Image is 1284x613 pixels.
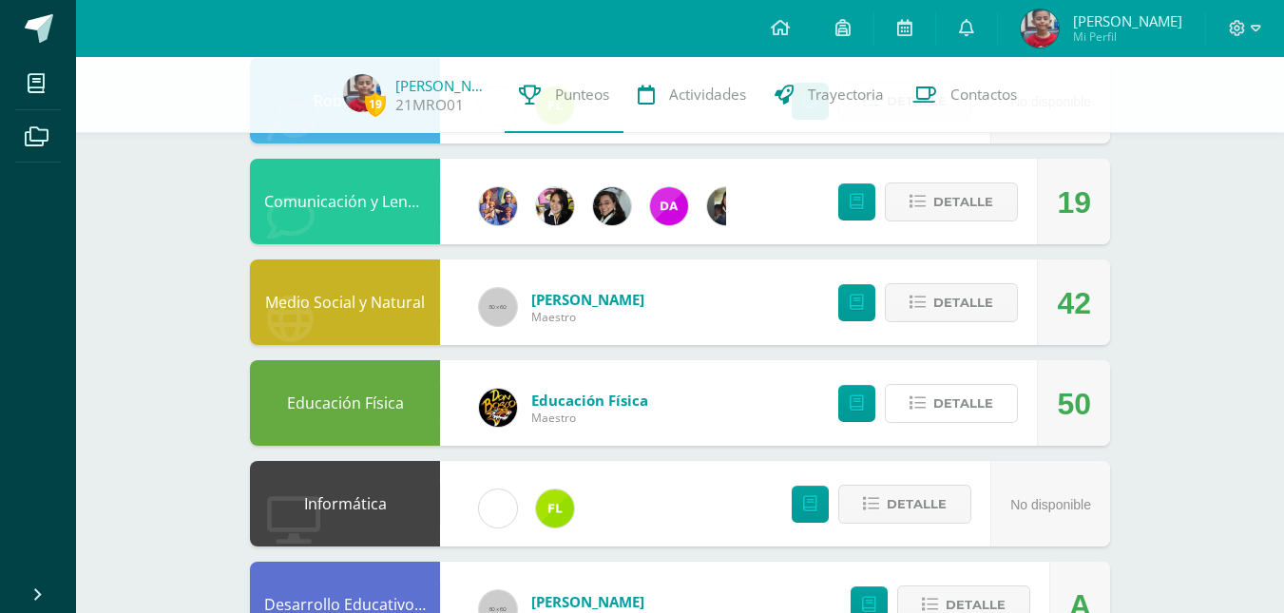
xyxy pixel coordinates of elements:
[479,187,517,225] img: 3f4c0a665c62760dc8d25f6423ebedea.png
[885,283,1018,322] button: Detalle
[250,461,440,546] div: Informática
[505,57,623,133] a: Punteos
[1010,497,1091,512] span: No disponible
[898,57,1031,133] a: Contactos
[1073,11,1182,30] span: [PERSON_NAME]
[531,391,648,410] span: Educación Física
[479,288,517,326] img: 60x60
[1057,260,1091,346] div: 42
[395,95,464,115] a: 21MRO01
[555,85,609,105] span: Punteos
[250,159,440,244] div: Comunicación y Lenguaje L.3 (Inglés y Laboratorio)
[536,187,574,225] img: 282f7266d1216b456af8b3d5ef4bcc50.png
[933,184,993,220] span: Detalle
[885,384,1018,423] button: Detalle
[885,182,1018,221] button: Detalle
[479,389,517,427] img: eda3c0d1caa5ac1a520cf0290d7c6ae4.png
[1021,10,1059,48] img: 3c23cbdd5457b8bc52d5d78836397185.png
[707,187,745,225] img: f727c7009b8e908c37d274233f9e6ae1.png
[950,85,1017,105] span: Contactos
[479,489,517,527] img: cae4b36d6049cd6b8500bd0f72497672.png
[531,410,648,426] span: Maestro
[623,57,760,133] a: Actividades
[1057,361,1091,447] div: 50
[250,259,440,345] div: Medio Social y Natural
[365,92,386,116] span: 19
[838,485,971,524] button: Detalle
[760,57,898,133] a: Trayectoria
[593,187,631,225] img: 7bd163c6daa573cac875167af135d202.png
[531,592,644,611] span: [PERSON_NAME]
[669,85,746,105] span: Actividades
[933,285,993,320] span: Detalle
[395,76,490,95] a: [PERSON_NAME]
[531,309,644,325] span: Maestro
[650,187,688,225] img: 20293396c123fa1d0be50d4fd90c658f.png
[536,489,574,527] img: d6c3c6168549c828b01e81933f68206c.png
[343,74,381,112] img: 3c23cbdd5457b8bc52d5d78836397185.png
[1057,160,1091,245] div: 19
[887,487,947,522] span: Detalle
[531,290,644,309] span: [PERSON_NAME]
[1073,29,1182,45] span: Mi Perfil
[250,360,440,446] div: Educación Física
[933,386,993,421] span: Detalle
[808,85,884,105] span: Trayectoria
